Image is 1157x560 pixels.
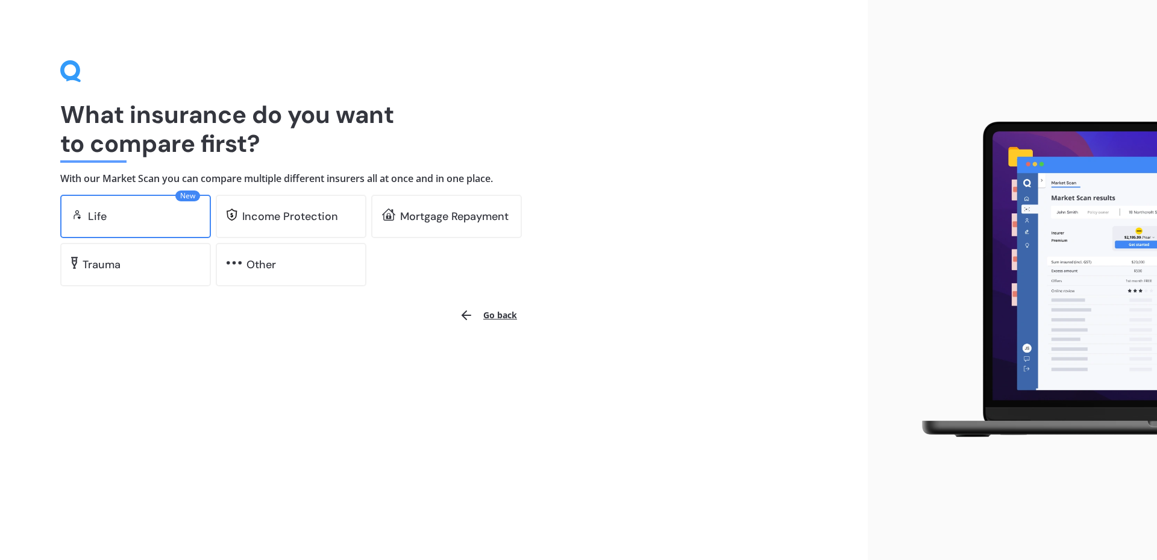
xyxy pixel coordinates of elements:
[71,257,78,269] img: trauma.8eafb2abb5ff055959a7.svg
[88,210,107,222] div: Life
[382,209,395,221] img: mortgage.098ac213e5e1dbe60cc2.svg
[227,209,237,221] img: income.d9b7b7fb96f7e1c2addc.svg
[452,301,524,330] button: Go back
[60,100,807,158] h1: What insurance do you want to compare first?
[246,259,276,271] div: Other
[400,210,509,222] div: Mortgage Repayment
[71,209,83,221] img: life.f720d6a2d7cdcd3ad642.svg
[242,210,338,222] div: Income Protection
[60,172,807,185] h4: With our Market Scan you can compare multiple different insurers all at once and in one place.
[905,115,1157,446] img: laptop.webp
[227,257,242,269] img: other.81dba5aafe580aa69f38.svg
[83,259,121,271] div: Trauma
[175,190,200,201] span: New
